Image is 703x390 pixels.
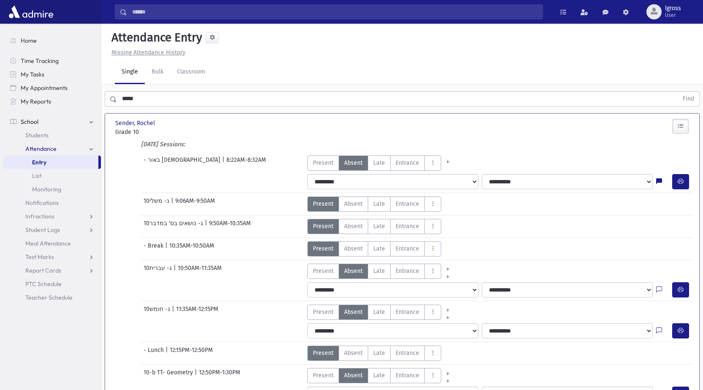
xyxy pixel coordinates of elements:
[21,37,37,44] span: Home
[313,349,334,357] span: Present
[373,158,385,167] span: Late
[313,371,334,380] span: Present
[665,12,681,19] span: User
[344,199,363,208] span: Absent
[307,219,441,234] div: AttTypes
[144,305,172,320] span: 10ג- חומש
[21,118,38,125] span: School
[145,60,170,84] a: Bulk
[144,219,205,234] span: 10ג- נושאים בס' במדבר
[144,155,222,171] span: - באור [DEMOGRAPHIC_DATA]
[3,223,101,237] a: Student Logs
[111,49,185,56] u: Missing Attendance History
[396,199,419,208] span: Entrance
[226,155,266,171] span: 8:22AM-8:32AM
[21,57,59,65] span: Time Tracking
[171,196,175,212] span: |
[25,294,73,301] span: Teacher Schedule
[307,155,454,171] div: AttTypes
[165,241,169,256] span: |
[195,368,199,383] span: |
[344,267,363,275] span: Absent
[108,49,185,56] a: Missing Attendance History
[3,250,101,264] a: Test Marks
[344,222,363,231] span: Absent
[441,368,454,375] a: All Prior
[25,213,54,220] span: Infractions
[25,226,60,234] span: Student Logs
[3,291,101,304] a: Teacher Schedule
[144,346,166,361] span: - Lunch
[3,95,101,108] a: My Reports
[313,158,334,167] span: Present
[144,264,174,279] span: 10ג- עברית
[3,128,101,142] a: Students
[344,308,363,316] span: Absent
[396,244,419,253] span: Entrance
[344,244,363,253] span: Absent
[307,196,441,212] div: AttTypes
[3,68,101,81] a: My Tasks
[3,155,98,169] a: Entry
[170,60,212,84] a: Classroom
[144,196,171,212] span: 10ג- משלי
[3,183,101,196] a: Monitoring
[307,241,441,256] div: AttTypes
[222,155,226,171] span: |
[178,264,222,279] span: 10:50AM-11:35AM
[3,169,101,183] a: List
[7,3,55,20] img: AdmirePro
[313,199,334,208] span: Present
[313,267,334,275] span: Present
[373,349,385,357] span: Late
[25,131,49,139] span: Students
[3,34,101,47] a: Home
[170,346,213,361] span: 12:15PM-12:50PM
[144,241,165,256] span: - Break
[166,346,170,361] span: |
[678,92,699,106] button: Find
[144,368,195,383] span: 10-b TT- Geometry
[25,240,71,247] span: Meal Attendance
[344,158,363,167] span: Absent
[396,349,419,357] span: Entrance
[373,267,385,275] span: Late
[169,241,214,256] span: 10:35AM-10:50AM
[3,196,101,210] a: Notifications
[313,308,334,316] span: Present
[307,305,454,320] div: AttTypes
[396,267,419,275] span: Entrance
[3,115,101,128] a: School
[25,145,57,153] span: Attendance
[115,60,145,84] a: Single
[25,253,54,261] span: Test Marks
[344,371,363,380] span: Absent
[25,267,61,274] span: Report Cards
[3,81,101,95] a: My Appointments
[3,277,101,291] a: PTC Schedule
[141,141,185,148] i: [DATE] Sessions:
[3,264,101,277] a: Report Cards
[441,375,454,382] a: All Later
[108,30,202,45] h5: Attendance Entry
[307,346,441,361] div: AttTypes
[665,5,681,12] span: lgross
[32,172,41,180] span: List
[373,244,385,253] span: Late
[205,219,209,234] span: |
[21,71,44,78] span: My Tasks
[176,305,218,320] span: 11:35AM-12:15PM
[344,349,363,357] span: Absent
[373,308,385,316] span: Late
[21,98,51,105] span: My Reports
[127,4,543,19] input: Search
[115,128,204,136] span: Grade 10
[175,196,215,212] span: 9:06AM-9:50AM
[199,368,240,383] span: 12:50PM-1:30PM
[307,264,454,279] div: AttTypes
[307,368,454,383] div: AttTypes
[115,119,157,128] span: Sender, Rochel
[21,84,68,92] span: My Appointments
[25,280,62,288] span: PTC Schedule
[373,199,385,208] span: Late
